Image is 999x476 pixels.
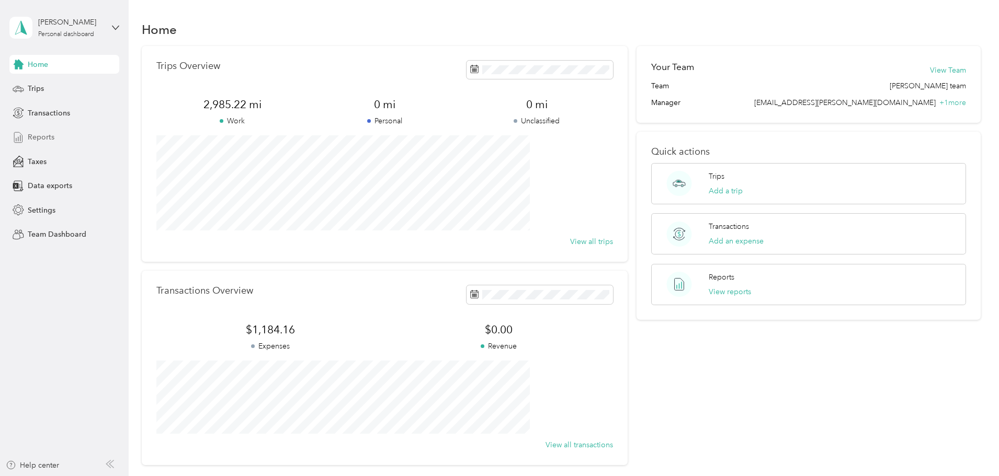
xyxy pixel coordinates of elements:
[156,61,220,72] p: Trips Overview
[28,229,86,240] span: Team Dashboard
[28,156,47,167] span: Taxes
[142,24,177,35] h1: Home
[651,97,680,108] span: Manager
[939,98,966,107] span: + 1 more
[28,108,70,119] span: Transactions
[651,146,966,157] p: Quick actions
[651,80,669,91] span: Team
[570,236,613,247] button: View all trips
[709,272,734,283] p: Reports
[754,98,936,107] span: [EMAIL_ADDRESS][PERSON_NAME][DOMAIN_NAME]
[38,31,94,38] div: Personal dashboard
[890,80,966,91] span: [PERSON_NAME] team
[156,97,309,112] span: 2,985.22 mi
[709,221,749,232] p: Transactions
[546,439,613,450] button: View all transactions
[156,322,384,337] span: $1,184.16
[930,65,966,76] button: View Team
[28,59,48,70] span: Home
[156,115,309,126] p: Work
[709,185,743,196] button: Add a trip
[28,205,55,216] span: Settings
[709,236,764,247] button: Add an expense
[309,97,461,112] span: 0 mi
[709,286,751,297] button: View reports
[28,180,72,191] span: Data exports
[461,115,613,126] p: Unclassified
[461,97,613,112] span: 0 mi
[28,83,44,94] span: Trips
[709,171,724,182] p: Trips
[38,17,104,28] div: [PERSON_NAME]
[940,417,999,476] iframe: Everlance-gr Chat Button Frame
[156,285,253,296] p: Transactions Overview
[156,341,384,352] p: Expenses
[309,115,461,126] p: Personal
[28,132,54,143] span: Reports
[6,460,59,471] button: Help center
[384,341,612,352] p: Revenue
[651,61,694,74] h2: Your Team
[384,322,612,337] span: $0.00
